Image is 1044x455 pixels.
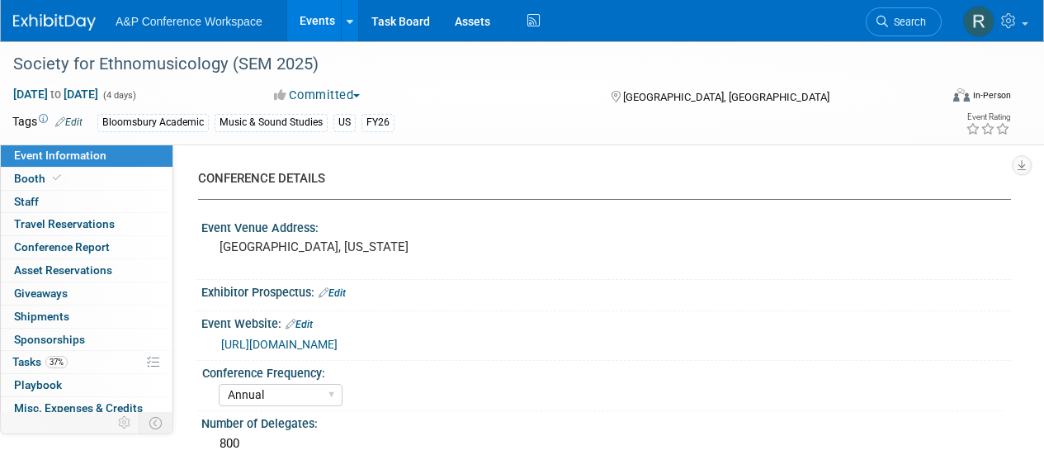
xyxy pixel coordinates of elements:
div: Bloomsbury Academic [97,114,209,131]
div: Event Website: [201,311,1011,333]
span: Sponsorships [14,333,85,346]
a: Shipments [1,306,172,328]
span: Playbook [14,378,62,391]
span: Asset Reservations [14,263,112,277]
div: Music & Sound Studies [215,114,328,131]
td: Tags [12,113,83,132]
a: Sponsorships [1,329,172,351]
a: Staff [1,191,172,213]
a: [URL][DOMAIN_NAME] [221,338,338,351]
span: Travel Reservations [14,217,115,230]
a: Tasks37% [1,351,172,373]
div: Society for Ethnomusicology (SEM 2025) [7,50,926,79]
div: Number of Delegates: [201,411,1011,432]
a: Giveaways [1,282,172,305]
div: FY26 [361,114,394,131]
span: Event Information [14,149,106,162]
span: Misc. Expenses & Credits [14,401,143,415]
span: Giveaways [14,287,68,300]
div: US [333,114,356,131]
a: Booth [1,168,172,190]
div: Event Format [865,86,1011,111]
span: [DATE] [DATE] [12,87,99,102]
a: Conference Report [1,236,172,258]
span: Staff [14,195,39,208]
span: [GEOGRAPHIC_DATA], [GEOGRAPHIC_DATA] [623,91,829,103]
a: Playbook [1,374,172,396]
div: In-Person [972,89,1011,102]
span: Tasks [12,355,68,368]
span: 37% [45,356,68,368]
div: Conference Frequency: [202,361,1004,382]
td: Toggle Event Tabs [139,412,173,434]
a: Edit [319,287,346,299]
span: Booth [14,172,64,185]
img: Rachel Moore [963,6,994,37]
span: Conference Report [14,240,110,254]
a: Search [866,7,942,36]
span: Shipments [14,310,69,323]
span: Search [888,16,926,28]
button: Committed [268,87,366,104]
a: Event Information [1,145,172,167]
i: Booth reservation complete [53,173,61,182]
div: Event Venue Address: [201,216,1011,236]
span: to [48,88,64,101]
img: Format-Inperson.png [953,88,970,102]
a: Travel Reservations [1,213,172,235]
div: Exhibitor Prospectus: [201,280,1011,301]
span: (4 days) [102,90,136,101]
a: Edit [55,116,83,128]
img: ExhibitDay [13,14,96,31]
div: Event Rating [966,113,1010,121]
a: Misc. Expenses & Credits [1,397,172,419]
div: CONFERENCE DETAILS [198,170,999,187]
td: Personalize Event Tab Strip [111,412,139,434]
a: Asset Reservations [1,259,172,282]
pre: [GEOGRAPHIC_DATA], [US_STATE] [220,239,521,254]
span: A&P Conference Workspace [116,15,262,28]
a: Edit [286,319,313,330]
